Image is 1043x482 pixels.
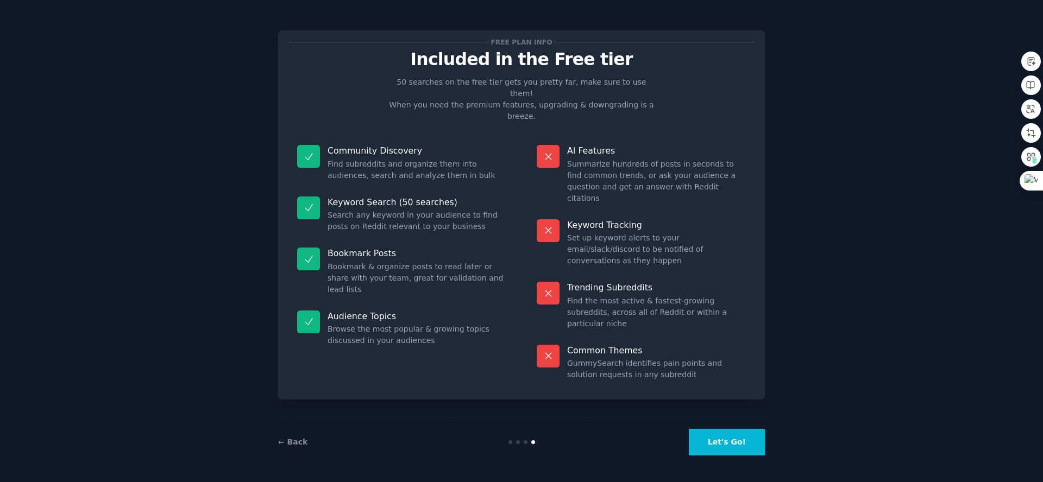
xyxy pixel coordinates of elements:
[385,77,658,122] p: 50 searches on the free tier gets you pretty far, make sure to use them! When you need the premiu...
[328,261,506,295] dd: Bookmark & organize posts to read later or share with your team, great for validation and lead lists
[290,50,753,69] p: Included in the Free tier
[328,324,506,346] dd: Browse the most popular & growing topics discussed in your audiences
[328,158,506,181] dd: Find subreddits and organize them into audiences, search and analyze them in bulk
[328,248,506,259] p: Bookmark Posts
[567,219,746,231] p: Keyword Tracking
[689,429,765,455] button: Let's Go!
[328,310,506,322] p: Audience Topics
[567,282,746,293] p: Trending Subreddits
[567,358,746,380] dd: GummySearch identifies pain points and solution requests in any subreddit
[567,158,746,204] dd: Summarize hundreds of posts in seconds to find common trends, or ask your audience a question and...
[567,145,746,156] p: AI Features
[328,210,506,232] dd: Search any keyword in your audience to find posts on Reddit relevant to your business
[567,295,746,329] dd: Find the most active & fastest-growing subreddits, across all of Reddit or within a particular niche
[328,196,506,208] p: Keyword Search (50 searches)
[567,345,746,356] p: Common Themes
[489,36,554,48] span: Free plan info
[278,437,307,446] a: ← Back
[567,232,746,267] dd: Set up keyword alerts to your email/slack/discord to be notified of conversations as they happen
[328,145,506,156] p: Community Discovery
